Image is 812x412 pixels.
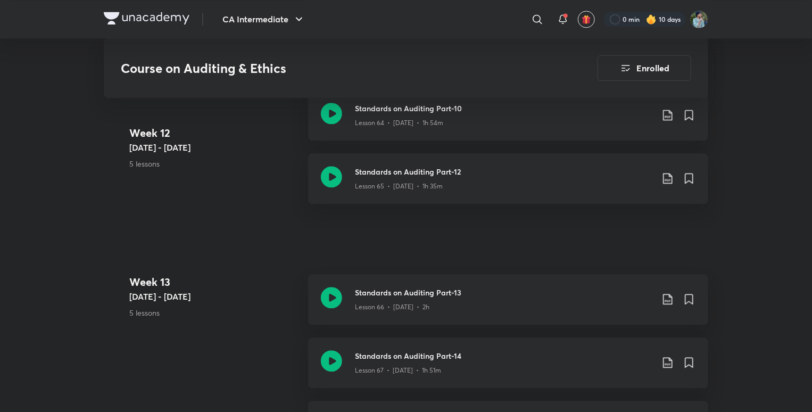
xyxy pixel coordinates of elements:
[578,11,595,28] button: avatar
[308,153,708,217] a: Standards on Auditing Part-12Lesson 65 • [DATE] • 1h 35m
[308,90,708,153] a: Standards on Auditing Part-10Lesson 64 • [DATE] • 1h 54m
[308,337,708,401] a: Standards on Auditing Part-14Lesson 67 • [DATE] • 1h 51m
[129,125,300,141] h4: Week 12
[355,103,653,114] h3: Standards on Auditing Part-10
[355,166,653,177] h3: Standards on Auditing Part-12
[216,9,312,30] button: CA Intermediate
[355,350,653,361] h3: Standards on Auditing Part-14
[129,141,300,154] h5: [DATE] - [DATE]
[355,182,443,191] p: Lesson 65 • [DATE] • 1h 35m
[121,61,537,76] h3: Course on Auditing & Ethics
[690,10,708,28] img: Santosh Kumar Thakur
[355,302,429,312] p: Lesson 66 • [DATE] • 2h
[598,55,691,81] button: Enrolled
[104,12,189,24] img: Company Logo
[355,366,441,375] p: Lesson 67 • [DATE] • 1h 51m
[129,307,300,318] p: 5 lessons
[129,274,300,290] h4: Week 13
[355,287,653,298] h3: Standards on Auditing Part-13
[129,290,300,303] h5: [DATE] - [DATE]
[308,274,708,337] a: Standards on Auditing Part-13Lesson 66 • [DATE] • 2h
[129,158,300,169] p: 5 lessons
[646,14,657,24] img: streak
[355,118,443,128] p: Lesson 64 • [DATE] • 1h 54m
[104,12,189,27] a: Company Logo
[582,14,591,24] img: avatar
